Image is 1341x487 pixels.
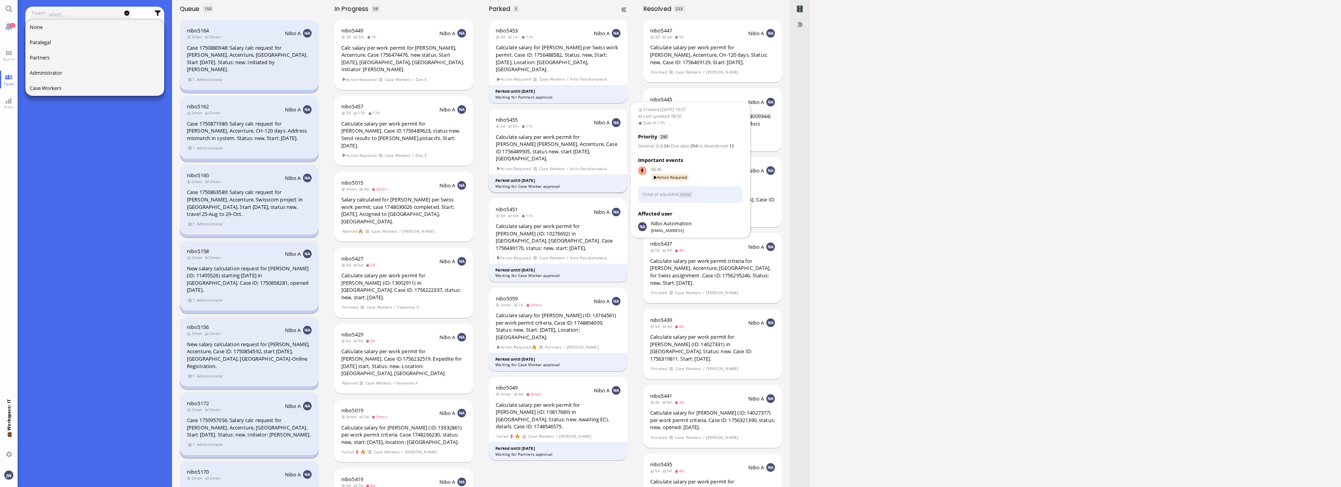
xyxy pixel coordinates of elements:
[766,166,775,175] img: NA
[706,69,739,75] span: [PERSON_NAME]
[650,392,672,399] a: nibo5441
[6,431,12,448] span: 💼 Workspace: IT
[373,6,378,11] span: 59
[341,262,353,268] span: 6d
[650,240,672,247] a: nibo5437
[528,433,554,440] span: Case Workers
[359,186,371,192] span: 4d
[496,123,508,129] span: 3d
[559,433,592,440] span: [PERSON_NAME]
[748,99,764,106] span: Nibo A
[766,98,775,106] img: NA
[674,399,687,405] span: 3d
[342,76,377,83] span: Action Required
[638,113,743,120] span: Last updated 08:56
[638,143,663,149] span: General SLA
[439,410,455,417] span: Nibo A
[412,152,414,159] span: /
[697,143,734,149] span: :
[650,399,662,405] span: 4d
[341,179,363,186] span: nibo5015
[748,319,764,326] span: Nibo A
[638,222,647,231] img: Nibo Automation
[748,243,764,250] span: Nibo A
[703,289,705,296] span: /
[496,433,508,440] span: Failed
[187,373,195,379] span: view 1 items
[205,34,223,40] span: 2mon
[496,206,518,213] a: nibo5451
[496,312,620,341] div: Calculate salary for [PERSON_NAME] (ID: 13764561) per work permit criteria. Case ID: 1748894009, ...
[384,76,411,83] span: Case Workers
[303,174,312,182] img: NA
[396,380,418,386] span: Fabienne A
[30,54,50,61] span: Partners
[397,304,419,311] span: Fabienne A
[196,145,223,151] span: Administrator
[594,30,610,37] span: Nibo A
[439,258,455,265] span: Nibo A
[25,50,165,65] button: Partners
[303,470,312,479] img: NA
[196,373,223,379] span: Administrator
[341,331,363,338] a: nibo5429
[341,110,353,115] span: 3d
[341,103,363,110] a: nibo5457
[341,27,363,34] a: nibo5449
[303,105,312,114] img: NA
[334,4,371,13] span: In progress
[342,152,377,159] span: Action Required
[353,262,366,268] span: 5d
[594,387,610,394] span: Nibo A
[539,165,565,172] span: Case Workers
[496,384,518,391] a: nibo5049
[205,110,223,115] span: 2mon
[496,401,620,430] div: Calculate salary per work permit for [PERSON_NAME] (ID: 10817689) in [GEOGRAPHIC_DATA]. Status: n...
[196,297,223,304] span: Administrator
[341,196,466,225] div: Salary calculated for [PERSON_NAME] per Swiss work permit; case 1748030026 completed. Start: [DAT...
[196,221,223,227] span: Administrator
[341,34,353,40] span: 3d
[650,409,775,431] div: Calculate salary for [PERSON_NAME] (ID: 14027377) per work permit criteria. Case ID: 1756321390, ...
[675,289,701,296] span: Case Workers
[706,365,739,372] span: [PERSON_NAME]
[659,134,668,140] span: 290
[495,178,621,183] div: Parked until [DATE]
[416,152,427,159] span: Den E
[187,76,195,83] span: view 1 items
[187,441,195,448] span: view 1 items
[612,118,620,127] img: NA
[457,333,466,341] img: NA
[496,295,518,302] a: nibo5059
[457,478,466,486] img: NA
[570,76,608,83] span: Airin Pandiamakkal
[285,106,301,113] span: Nibo A
[521,213,536,218] span: 11h
[650,333,775,362] div: Calculate salary per work permit for [PERSON_NAME] (ID: 14027331) in [GEOGRAPHIC_DATA]. Status: n...
[669,143,697,149] span: :
[675,365,701,372] span: Case Workers
[366,338,378,343] span: 5d
[766,243,775,251] img: NA
[496,27,518,34] a: nibo5453
[570,165,608,172] span: Airin Pandiamakkal
[341,338,353,343] span: 6d
[394,304,396,311] span: /
[545,344,561,350] span: Partners
[650,27,672,34] a: nibo5447
[651,365,667,372] span: Finished
[496,344,531,350] span: Action Required
[2,81,16,86] span: Team
[676,6,683,11] span: 223
[341,44,466,73] div: Calc salary per work permit for [PERSON_NAME], Accenture. Case 1756474476, new status. Start [DAT...
[187,255,205,260] span: 2mon
[25,65,165,81] button: Administrator
[496,116,518,123] span: nibo5455
[205,407,223,412] span: 2mon
[662,323,674,329] span: 4d
[514,391,526,397] span: 4d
